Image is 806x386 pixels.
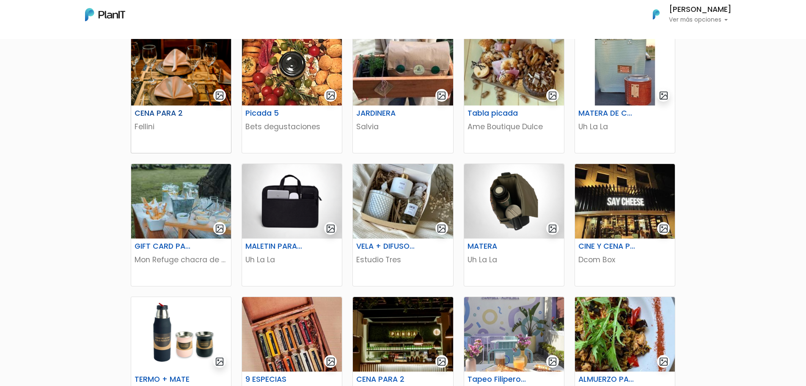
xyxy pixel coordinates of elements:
[215,224,225,233] img: gallery-light
[351,242,420,251] h6: VELA + DIFUSOR + HOME SPRAY
[464,164,564,239] img: thumb_WhatsApp_Image_2023-09-13_at_15.09-PhotoRoom.png
[352,164,453,286] a: gallery-light VELA + DIFUSOR + HOME SPRAY Estudio Tres
[659,91,668,100] img: gallery-light
[353,164,453,239] img: thumb_IMG_7941.jpeg
[353,31,453,106] img: thumb_WhatsApp_Image_2022-03-04_at_21.02.50.jpeg
[464,297,564,372] img: thumb_thumb_233CDB15-6072-45CA-A93F-2E99177F7395__3_.jpeg
[131,164,231,286] a: gallery-light GIFT CARD PARA 2 PERSONAS Mon Refuge chacra de eventos
[351,109,420,118] h6: JARDINERA
[647,5,666,24] img: PlanIt Logo
[548,91,558,100] img: gallery-light
[659,224,668,233] img: gallery-light
[462,242,531,251] h6: MATERA
[215,91,225,100] img: gallery-light
[242,164,342,239] img: thumb_WhatsApp_Image_2023-07-11_at_15.02-PhotoRoom.png
[669,6,732,14] h6: [PERSON_NAME]
[242,297,342,372] img: thumb_WhatsApp_Image_2021-08-26_at_14.39.14.jpeg
[578,254,671,265] p: Dcom Box
[245,254,338,265] p: Uh La La
[464,31,564,106] img: thumb_8461A7C7-0DCB-420D-851F-47B0105434E6.jpeg
[464,164,564,286] a: gallery-light MATERA Uh La La
[548,224,558,233] img: gallery-light
[462,375,531,384] h6: Tapeo Filipero Para 2
[659,357,668,367] img: gallery-light
[240,109,309,118] h6: Picada 5
[326,91,336,100] img: gallery-light
[575,164,675,286] a: gallery-light CINE Y CENA PARA 2 Dcom Box
[353,297,453,372] img: thumb_thumb_9209972E-E399-434D-BEEF-F65B94FC7BA6_1_201_a.jpeg
[437,91,446,100] img: gallery-light
[573,375,642,384] h6: ALMUERZO PARA 2
[575,31,675,153] a: gallery-light MATERA DE CUERO Uh La La
[356,121,449,132] p: Salvia
[131,31,231,153] a: gallery-light CENA PARA 2 Fellini
[131,164,231,239] img: thumb_WhatsApp_Image_2025-02-05_at_10.39.54.jpeg
[129,375,198,384] h6: TERMO + MATE
[129,242,198,251] h6: GIFT CARD PARA 2 PERSONAS
[240,242,309,251] h6: MALETIN PARA NOTEBOOK
[642,3,732,25] button: PlanIt Logo [PERSON_NAME] Ver más opciones
[242,31,342,153] a: gallery-light Picada 5 Bets degustaciones
[468,121,561,132] p: Ame Boutique Dulce
[215,357,225,367] img: gallery-light
[351,375,420,384] h6: CENA PARA 2
[669,17,732,23] p: Ver más opciones
[573,109,642,118] h6: MATERA DE CUERO
[578,121,671,132] p: Uh La La
[462,109,531,118] h6: Tabla picada
[85,8,125,21] img: PlanIt Logo
[356,254,449,265] p: Estudio Tres
[326,224,336,233] img: gallery-light
[573,242,642,251] h6: CINE Y CENA PARA 2
[135,121,228,132] p: Fellini
[468,254,561,265] p: Uh La La
[135,254,228,265] p: Mon Refuge chacra de eventos
[464,31,564,153] a: gallery-light Tabla picada Ame Boutique Dulce
[245,121,338,132] p: Bets degustaciones
[548,357,558,367] img: gallery-light
[242,31,342,106] img: thumb_portada_picada_5_.jpg
[129,109,198,118] h6: CENA PARA 2
[44,8,122,25] div: ¿Necesitás ayuda?
[242,164,342,286] a: gallery-light MALETIN PARA NOTEBOOK Uh La La
[131,31,231,106] img: thumb_ChatGPT_Image_24_jun_2025__17_42_51.png
[240,375,309,384] h6: 9 ESPECIAS
[131,297,231,372] img: thumb_Dise%C3%B1o_sin_t%C3%ADtulo__9_.png
[352,31,453,153] a: gallery-light JARDINERA Salvia
[326,357,336,367] img: gallery-light
[575,164,675,239] img: thumb_WhatsApp_Image_2024-05-31_at_10.12.15.jpeg
[437,224,446,233] img: gallery-light
[575,31,675,106] img: thumb_Captura_de_pantalla_2023-06-28_153722.jpg
[575,297,675,372] img: thumb_WhatsApp_Image_2025-03-27_at_15.14.25.jpeg
[437,357,446,367] img: gallery-light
